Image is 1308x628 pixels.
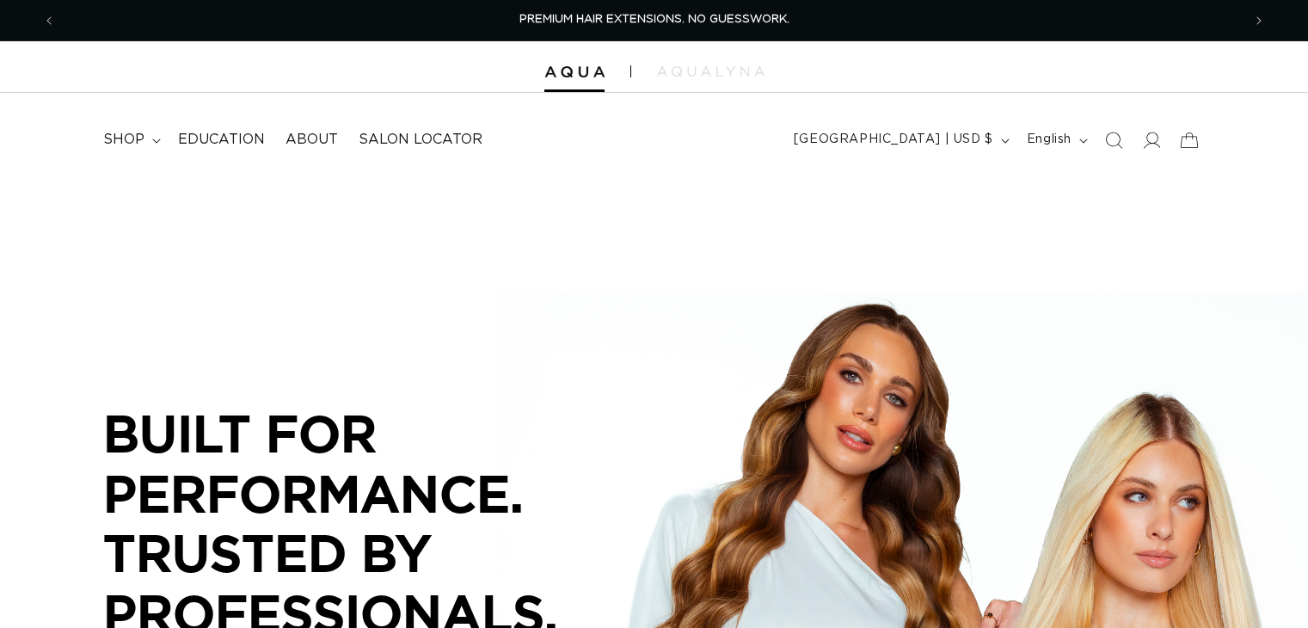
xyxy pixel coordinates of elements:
[275,120,348,159] a: About
[657,66,765,77] img: aqualyna.com
[1095,121,1133,159] summary: Search
[783,124,1016,157] button: [GEOGRAPHIC_DATA] | USD $
[359,131,482,149] span: Salon Locator
[1016,124,1095,157] button: English
[168,120,275,159] a: Education
[348,120,493,159] a: Salon Locator
[519,14,789,25] span: PREMIUM HAIR EXTENSIONS. NO GUESSWORK.
[544,66,605,78] img: Aqua Hair Extensions
[1027,131,1072,149] span: English
[30,4,68,37] button: Previous announcement
[1240,4,1278,37] button: Next announcement
[286,131,338,149] span: About
[93,120,168,159] summary: shop
[103,131,144,149] span: shop
[178,131,265,149] span: Education
[794,131,993,149] span: [GEOGRAPHIC_DATA] | USD $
